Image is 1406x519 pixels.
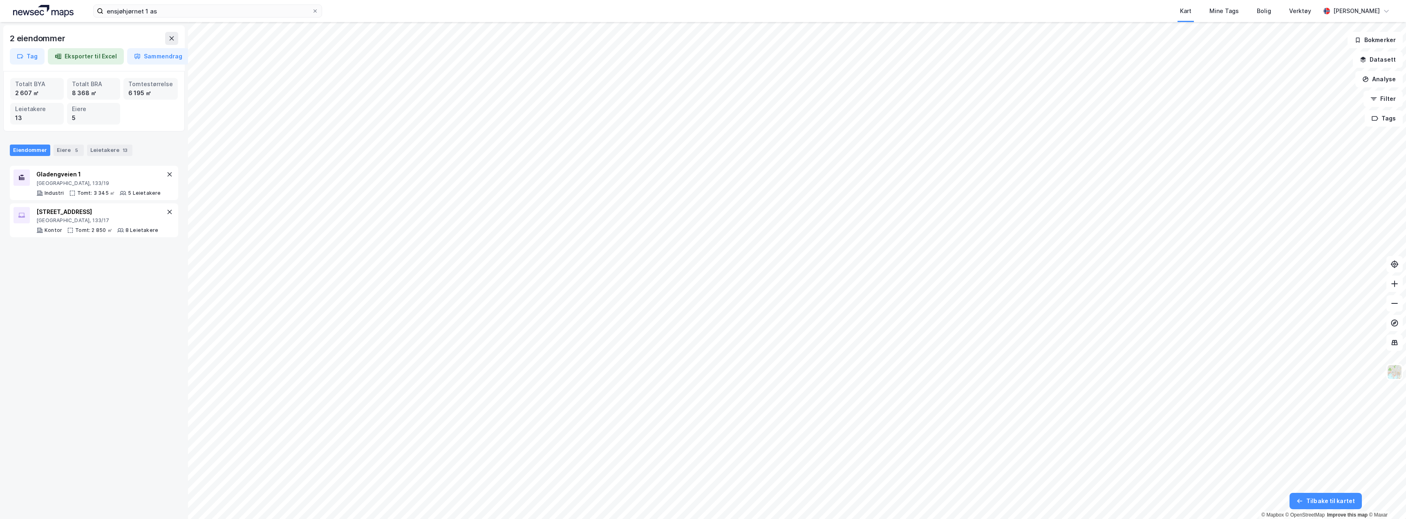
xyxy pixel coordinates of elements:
div: Kontor [45,227,62,234]
div: Totalt BRA [72,80,116,89]
div: 2 607 ㎡ [15,89,59,98]
img: logo.a4113a55bc3d86da70a041830d287a7e.svg [13,5,74,17]
div: Tomt: 3 345 ㎡ [77,190,115,196]
button: Filter [1363,91,1403,107]
div: 8 368 ㎡ [72,89,116,98]
div: 5 Leietakere [128,190,161,196]
button: Sammendrag [127,48,189,65]
div: 8 Leietakere [125,227,158,234]
div: [GEOGRAPHIC_DATA], 133/19 [36,180,161,187]
div: Totalt BYA [15,80,59,89]
div: Kontrollprogram for chat [1365,480,1406,519]
iframe: Chat Widget [1365,480,1406,519]
div: 5 [72,114,116,123]
div: Kart [1180,6,1191,16]
div: Eiendommer [10,145,50,156]
button: Tilbake til kartet [1290,493,1362,509]
div: 2 eiendommer [10,32,67,45]
div: [GEOGRAPHIC_DATA], 133/17 [36,217,158,224]
div: Gladengveien 1 [36,169,161,179]
div: 13 [121,146,129,154]
button: Bokmerker [1348,32,1403,48]
div: Tomt: 2 850 ㎡ [75,227,112,234]
div: 5 [72,146,81,154]
div: Eiere [54,145,84,156]
div: Bolig [1257,6,1271,16]
div: 13 [15,114,59,123]
button: Datasett [1353,51,1403,68]
div: [PERSON_NAME] [1333,6,1380,16]
button: Analyse [1355,71,1403,87]
div: Tomtestørrelse [128,80,173,89]
a: OpenStreetMap [1285,512,1325,518]
button: Tag [10,48,45,65]
img: Z [1387,364,1402,380]
a: Improve this map [1327,512,1368,518]
div: Mine Tags [1209,6,1239,16]
div: Eiere [72,105,116,114]
div: [STREET_ADDRESS] [36,207,158,217]
a: Mapbox [1261,512,1284,518]
button: Eksporter til Excel [48,48,124,65]
div: Verktøy [1289,6,1311,16]
div: Leietakere [87,145,132,156]
button: Tags [1365,110,1403,127]
div: Industri [45,190,64,196]
input: Søk på adresse, matrikkel, gårdeiere, leietakere eller personer [103,5,312,17]
div: Leietakere [15,105,59,114]
div: 6 195 ㎡ [128,89,173,98]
